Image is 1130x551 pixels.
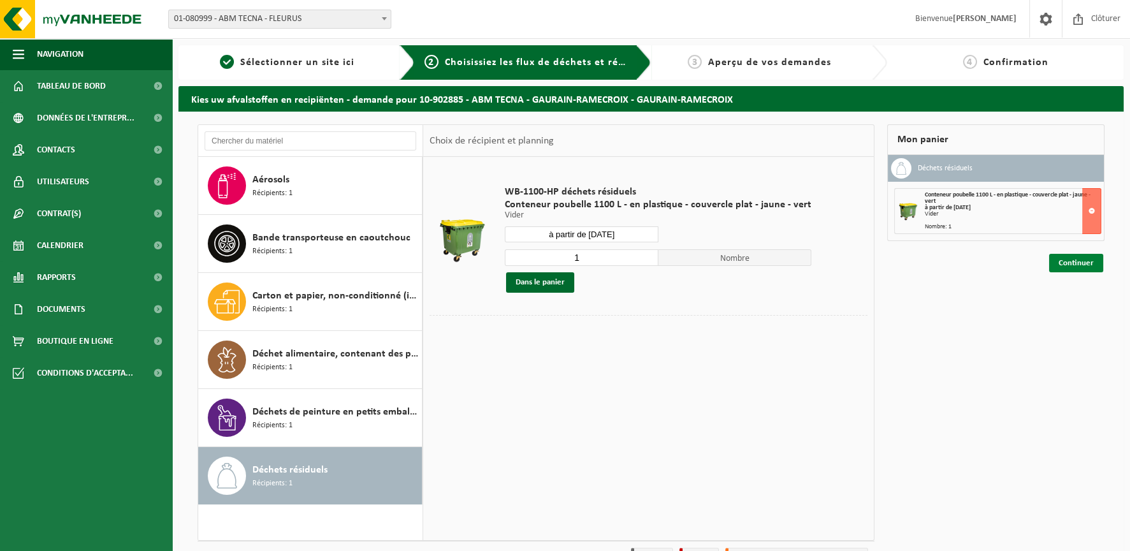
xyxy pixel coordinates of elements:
[37,134,75,166] span: Contacts
[252,187,293,200] span: Récipients: 1
[252,246,293,258] span: Récipients: 1
[505,198,811,211] span: Conteneur poubelle 1100 L - en plastique - couvercle plat - jaune - vert
[178,86,1124,111] h2: Kies uw afvalstoffen en recipiënten - demande pour 10-902885 - ABM TECNA - GAURAIN-RAMECROIX - GA...
[925,191,1090,205] span: Conteneur poubelle 1100 L - en plastique - couvercle plat - jaune - vert
[688,55,702,69] span: 3
[37,325,113,357] span: Boutique en ligne
[37,198,81,230] span: Contrat(s)
[252,420,293,432] span: Récipients: 1
[168,10,391,29] span: 01-080999 - ABM TECNA - FLEURUS
[505,186,811,198] span: WB-1100-HP déchets résiduels
[198,447,423,504] button: Déchets résiduels Récipients: 1
[37,230,83,261] span: Calendrier
[252,346,419,362] span: Déchet alimentaire, contenant des produits d'origine animale, non emballé, catégorie 3
[963,55,977,69] span: 4
[220,55,234,69] span: 1
[37,166,89,198] span: Utilisateurs
[198,389,423,447] button: Déchets de peinture en petits emballages Récipients: 1
[424,55,438,69] span: 2
[1049,254,1103,272] a: Continuer
[708,57,831,68] span: Aperçu de vos demandes
[252,404,419,420] span: Déchets de peinture en petits emballages
[658,249,812,266] span: Nombre
[252,230,410,246] span: Bande transporteuse en caoutchouc
[983,57,1048,68] span: Confirmation
[252,462,328,478] span: Déchets résiduels
[169,10,391,28] span: 01-080999 - ABM TECNA - FLEURUS
[198,273,423,331] button: Carton et papier, non-conditionné (industriel) Récipients: 1
[37,70,106,102] span: Tableau de bord
[505,226,658,242] input: Sélectionnez date
[37,102,134,134] span: Données de l'entrepr...
[205,131,416,151] input: Chercher du matériel
[252,362,293,374] span: Récipients: 1
[198,331,423,389] button: Déchet alimentaire, contenant des produits d'origine animale, non emballé, catégorie 3 Récipients: 1
[37,293,85,325] span: Documents
[505,211,811,220] p: Vider
[185,55,389,70] a: 1Sélectionner un site ici
[252,304,293,316] span: Récipients: 1
[198,215,423,273] button: Bande transporteuse en caoutchouc Récipients: 1
[240,57,354,68] span: Sélectionner un site ici
[252,288,419,304] span: Carton et papier, non-conditionné (industriel)
[918,158,973,179] h3: Déchets résiduels
[953,14,1017,24] strong: [PERSON_NAME]
[252,172,289,187] span: Aérosols
[445,57,657,68] span: Choisissiez les flux de déchets et récipients
[925,211,1101,217] div: Vider
[198,157,423,215] button: Aérosols Récipients: 1
[37,261,76,293] span: Rapports
[925,204,971,211] strong: à partir de [DATE]
[506,272,574,293] button: Dans le panier
[252,478,293,490] span: Récipients: 1
[423,125,560,157] div: Choix de récipient et planning
[37,38,83,70] span: Navigation
[925,224,1101,230] div: Nombre: 1
[887,124,1105,155] div: Mon panier
[37,357,133,389] span: Conditions d'accepta...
